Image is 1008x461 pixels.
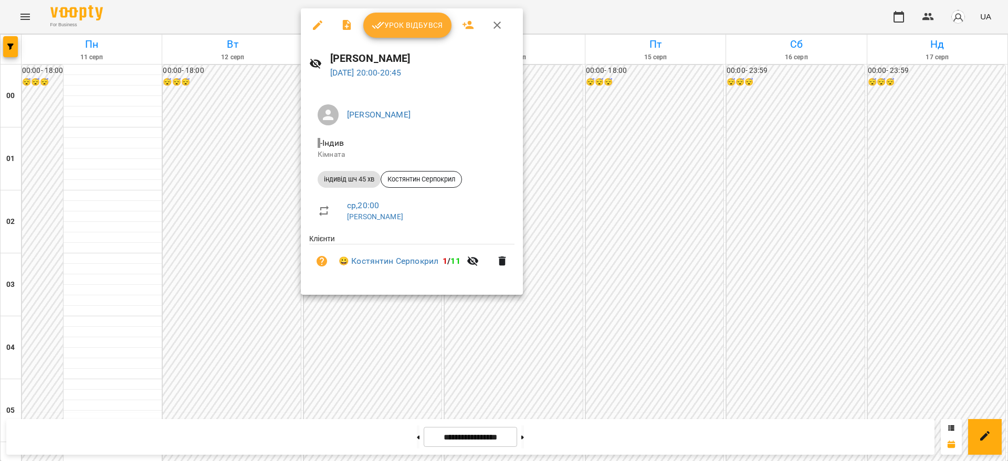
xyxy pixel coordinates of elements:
a: [PERSON_NAME] [347,110,411,120]
h6: [PERSON_NAME] [330,50,515,67]
button: Візит ще не сплачено. Додати оплату? [309,249,334,274]
b: / [443,256,460,266]
div: Костянтин Серпокрил [381,171,462,188]
span: Костянтин Серпокрил [381,175,461,184]
a: [PERSON_NAME] [347,212,403,221]
p: Кімната [318,149,506,160]
span: індивід шч 45 хв [318,175,381,184]
span: 11 [450,256,460,266]
a: 😀 Костянтин Серпокрил [339,255,438,267]
a: [DATE] 20:00-20:45 [330,68,402,78]
span: Урок відбувся [372,19,443,31]
span: - Індив [318,138,346,148]
button: Урок відбувся [363,13,451,38]
span: 1 [443,256,447,266]
a: ср , 20:00 [347,200,379,210]
ul: Клієнти [309,233,514,282]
